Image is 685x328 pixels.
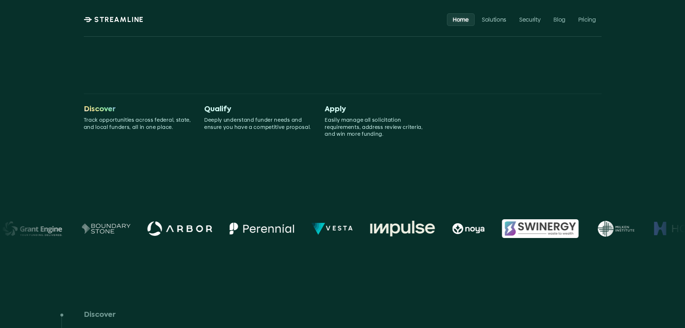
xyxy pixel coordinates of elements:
p: Deeply understand funder needs and ensure you have a competitive proposal. [204,117,313,131]
span: Discover [84,105,115,114]
p: Apply [325,105,434,114]
p: STREAMLINE [94,15,144,24]
p: Home [453,16,469,23]
p: VESTA [325,225,354,233]
p: Track opportunities across federal, state, and local funders, all in one place. [84,117,193,131]
a: STREAMLINE [84,15,144,24]
a: Security [513,13,546,26]
p: Qualify [204,105,313,114]
p: Security [519,16,540,23]
h3: Discover [84,311,115,319]
p: Blog [553,16,565,23]
p: Pricing [578,16,596,23]
p: Solutions [481,16,506,23]
a: Blog [548,13,571,26]
p: Easily manage all solicitation requirements, address review criteria, and win more funding. [325,117,434,138]
a: Pricing [572,13,602,26]
a: Home [447,13,475,26]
